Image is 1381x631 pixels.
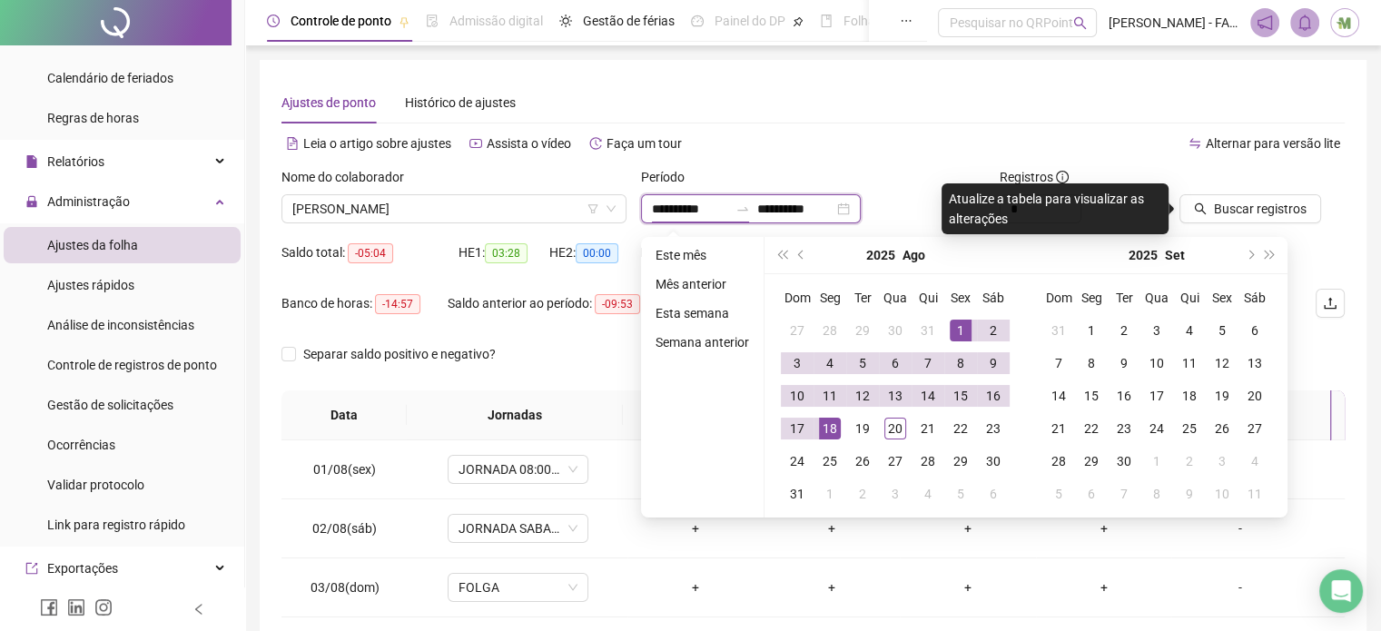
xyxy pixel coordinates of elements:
[1297,15,1313,31] span: bell
[1173,412,1206,445] td: 2025-09-25
[459,515,577,542] span: JORNADA SABADO 08:00-12:00
[781,445,814,478] td: 2025-08-24
[917,352,939,374] div: 7
[1211,450,1233,472] div: 3
[448,293,658,314] div: Saldo anterior ao período:
[982,320,1004,341] div: 2
[982,385,1004,407] div: 16
[1211,418,1233,439] div: 26
[642,577,749,597] div: +
[786,418,808,439] div: 17
[1206,380,1238,412] td: 2025-09-19
[950,385,972,407] div: 15
[1206,412,1238,445] td: 2025-09-26
[977,412,1010,445] td: 2025-08-23
[691,15,704,27] span: dashboard
[1238,478,1271,510] td: 2025-10-11
[267,15,280,27] span: clock-circle
[846,412,879,445] td: 2025-08-19
[1042,412,1075,445] td: 2025-09-21
[852,320,873,341] div: 29
[1140,281,1173,314] th: Qua
[852,483,873,505] div: 2
[1146,418,1168,439] div: 24
[950,320,972,341] div: 1
[917,450,939,472] div: 28
[485,243,528,263] span: 03:28
[781,412,814,445] td: 2025-08-17
[819,418,841,439] div: 18
[1179,450,1200,472] div: 2
[884,418,906,439] div: 20
[778,518,885,538] div: +
[1075,478,1108,510] td: 2025-10-06
[1319,569,1363,613] div: Open Intercom Messenger
[914,518,1021,538] div: +
[912,281,944,314] th: Qui
[950,450,972,472] div: 29
[1186,577,1293,597] div: -
[852,450,873,472] div: 26
[912,380,944,412] td: 2025-08-14
[1075,445,1108,478] td: 2025-09-29
[641,167,696,187] label: Período
[1108,347,1140,380] td: 2025-09-09
[25,562,38,575] span: export
[735,202,750,216] span: swap-right
[459,242,549,263] div: HE 1:
[1173,281,1206,314] th: Qui
[846,314,879,347] td: 2025-07-29
[900,15,912,27] span: ellipsis
[786,450,808,472] div: 24
[917,320,939,341] div: 31
[459,574,577,601] span: FOLGA
[1113,320,1135,341] div: 2
[1323,296,1337,311] span: upload
[1179,418,1200,439] div: 25
[1206,347,1238,380] td: 2025-09-12
[1042,478,1075,510] td: 2025-10-05
[1048,483,1070,505] div: 5
[786,352,808,374] div: 3
[879,445,912,478] td: 2025-08-27
[312,521,377,536] span: 02/08(sáb)
[1244,385,1266,407] div: 20
[977,478,1010,510] td: 2025-09-06
[47,238,138,252] span: Ajustes da folha
[47,518,185,532] span: Link para registro rápido
[819,450,841,472] div: 25
[1113,418,1135,439] div: 23
[944,347,977,380] td: 2025-08-08
[977,347,1010,380] td: 2025-08-09
[846,347,879,380] td: 2025-08-05
[846,445,879,478] td: 2025-08-26
[977,445,1010,478] td: 2025-08-30
[1108,13,1239,33] span: [PERSON_NAME] - FARMÁCIA MERAKI
[40,598,58,616] span: facebook
[1140,445,1173,478] td: 2025-10-01
[1238,281,1271,314] th: Sáb
[814,314,846,347] td: 2025-07-28
[1260,237,1280,273] button: super-next-year
[1042,347,1075,380] td: 2025-09-07
[399,16,409,27] span: pushpin
[982,418,1004,439] div: 23
[1146,450,1168,472] div: 1
[786,483,808,505] div: 31
[426,15,439,27] span: file-done
[772,237,792,273] button: super-prev-year
[1048,352,1070,374] div: 7
[1173,380,1206,412] td: 2025-09-18
[912,478,944,510] td: 2025-09-04
[781,314,814,347] td: 2025-07-27
[459,456,577,483] span: JORNADA 08:00-17:00
[879,412,912,445] td: 2025-08-20
[982,483,1004,505] div: 6
[1048,450,1070,472] div: 28
[303,136,451,151] span: Leia o artigo sobre ajustes
[852,418,873,439] div: 19
[1206,281,1238,314] th: Sex
[1186,518,1293,538] div: -
[1108,412,1140,445] td: 2025-09-23
[1211,385,1233,407] div: 19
